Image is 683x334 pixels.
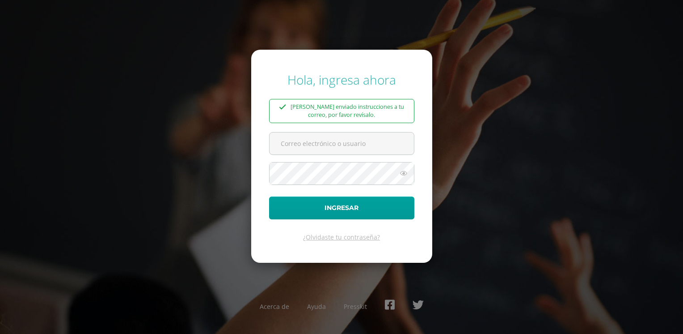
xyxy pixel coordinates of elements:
button: Ingresar [269,197,414,219]
div: [PERSON_NAME] enviado instrucciones a tu correo, por favor revísalo. [269,99,414,123]
a: ¿Olvidaste tu contraseña? [303,233,380,241]
div: Hola, ingresa ahora [269,71,414,88]
input: Correo electrónico o usuario [270,133,414,154]
a: Acerca de [260,302,289,311]
a: Ayuda [307,302,326,311]
a: Presskit [344,302,367,311]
